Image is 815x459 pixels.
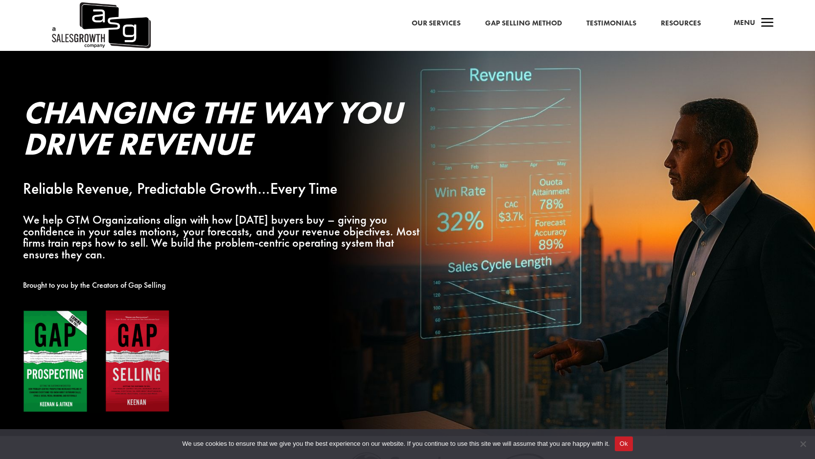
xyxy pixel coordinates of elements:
button: Ok [615,436,633,451]
p: We help GTM Organizations align with how [DATE] buyers buy – giving you confidence in your sales ... [23,214,420,260]
p: Brought to you by the Creators of Gap Selling [23,279,420,291]
span: a [758,14,777,33]
a: Gap Selling Method [485,17,562,30]
img: Gap Books [23,310,170,413]
span: We use cookies to ensure that we give you the best experience on our website. If you continue to ... [182,439,609,449]
a: Testimonials [586,17,636,30]
p: Reliable Revenue, Predictable Growth…Every Time [23,183,420,195]
span: Menu [734,18,755,27]
a: Our Services [412,17,461,30]
h2: Changing the Way You Drive Revenue [23,97,420,164]
span: No [798,439,808,449]
a: Resources [661,17,701,30]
